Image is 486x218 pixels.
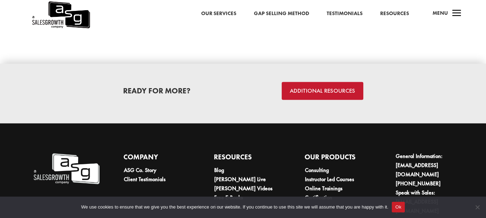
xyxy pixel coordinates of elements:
a: Certification [305,194,332,201]
a: Resources [380,9,409,18]
a: Online Trainings [305,185,343,192]
a: Our Services [201,9,236,18]
button: Ok [392,202,405,212]
h4: Resources [214,152,281,166]
li: General Information: [396,152,462,179]
span: a [450,7,464,21]
a: Blog [214,166,224,174]
a: [PERSON_NAME] Live [214,176,266,183]
img: A Sales Growth Company [33,152,100,186]
li: Speak with Sales: [396,188,462,216]
a: Free E-Books [214,194,243,201]
a: [PHONE_NUMBER] [396,180,441,187]
span: No [474,204,481,211]
span: We use cookies to ensure that we give you the best experience on our website. If you continue to ... [81,204,388,211]
a: Gap Selling Method [254,9,309,18]
a: Consulting [305,166,329,174]
a: Instructor Led Courses [305,176,354,183]
span: Menu [433,9,448,16]
h4: Our Products [305,152,372,166]
a: ADDITIONAL RESOURCES [282,82,363,100]
a: ASG Co. Story [124,166,156,174]
h2: READY FOR MORE? [74,87,239,98]
a: [EMAIL_ADDRESS][DOMAIN_NAME] [396,161,439,178]
a: Testimonials [327,9,363,18]
h4: Company [123,152,191,166]
a: Client Testimonials [124,176,166,183]
a: [PERSON_NAME] Videos [214,185,273,192]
